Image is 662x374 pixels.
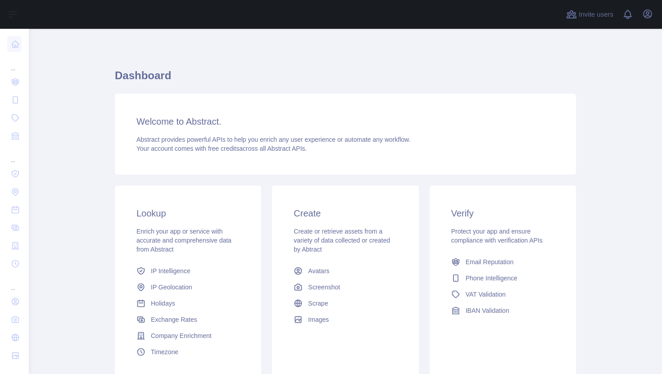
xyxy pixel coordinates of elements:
a: Images [290,311,400,328]
span: VAT Validation [466,290,506,299]
a: Exchange Rates [133,311,243,328]
span: Your account comes with across all Abstract APIs. [136,145,307,152]
span: Protect your app and ensure compliance with verification APIs [451,228,543,244]
span: IBAN Validation [466,306,509,315]
span: Company Enrichment [151,331,212,340]
a: Company Enrichment [133,328,243,344]
span: Timezone [151,347,178,356]
span: Exchange Rates [151,315,197,324]
a: IBAN Validation [448,302,558,319]
h3: Lookup [136,207,240,220]
button: Invite users [564,7,615,22]
span: Email Reputation [466,257,514,266]
a: Email Reputation [448,254,558,270]
div: ... [7,274,22,292]
span: IP Intelligence [151,266,190,275]
span: Invite users [579,9,613,20]
a: IP Intelligence [133,263,243,279]
a: Screenshot [290,279,400,295]
div: ... [7,54,22,72]
span: IP Geolocation [151,283,192,292]
a: Phone Intelligence [448,270,558,286]
span: Screenshot [308,283,340,292]
h3: Verify [451,207,554,220]
span: Create or retrieve assets from a variety of data collected or created by Abtract [294,228,390,253]
h3: Create [294,207,397,220]
a: Timezone [133,344,243,360]
div: ... [7,146,22,164]
a: Avatars [290,263,400,279]
span: Enrich your app or service with accurate and comprehensive data from Abstract [136,228,231,253]
h1: Dashboard [115,68,576,90]
a: VAT Validation [448,286,558,302]
a: Holidays [133,295,243,311]
span: Scrape [308,299,328,308]
span: Phone Intelligence [466,274,517,283]
h3: Welcome to Abstract. [136,115,554,128]
span: Holidays [151,299,175,308]
span: Abstract provides powerful APIs to help you enrich any user experience or automate any workflow. [136,136,411,143]
a: Scrape [290,295,400,311]
span: free credits [208,145,239,152]
a: IP Geolocation [133,279,243,295]
span: Images [308,315,329,324]
span: Avatars [308,266,329,275]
